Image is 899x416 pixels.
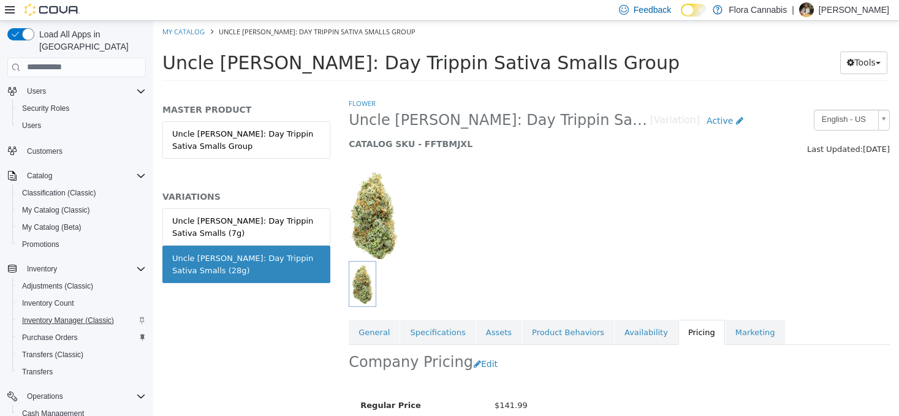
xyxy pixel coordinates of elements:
[12,312,151,329] button: Inventory Manager (Classic)
[341,380,374,389] span: $141.99
[22,262,62,276] button: Inventory
[22,143,146,158] span: Customers
[66,6,262,15] span: Uncle [PERSON_NAME]: Day Trippin Sativa Smalls Group
[22,298,74,308] span: Inventory Count
[17,220,146,235] span: My Catalog (Beta)
[9,6,51,15] a: My Catalog
[22,222,82,232] span: My Catalog (Beta)
[12,295,151,312] button: Inventory Count
[17,101,146,116] span: Security Roles
[22,367,53,377] span: Transfers
[17,118,146,133] span: Users
[17,279,98,293] a: Adjustments (Classic)
[195,148,246,240] img: 150
[22,84,146,99] span: Users
[323,299,368,325] a: Assets
[654,124,710,133] span: Last Updated:
[27,171,52,181] span: Catalog
[17,313,146,328] span: Inventory Manager (Classic)
[17,203,146,217] span: My Catalog (Classic)
[22,104,69,113] span: Security Roles
[22,333,78,342] span: Purchase Orders
[2,260,151,278] button: Inventory
[27,86,46,96] span: Users
[320,332,351,355] button: Edit
[22,144,67,159] a: Customers
[22,262,146,276] span: Inventory
[497,95,547,105] small: [Variation]
[17,203,95,217] a: My Catalog (Classic)
[25,4,80,16] img: Cova
[525,299,572,325] a: Pricing
[27,264,57,274] span: Inventory
[12,202,151,219] button: My Catalog (Classic)
[17,365,146,379] span: Transfers
[17,220,86,235] a: My Catalog (Beta)
[207,380,267,389] span: Regular Price
[17,296,79,311] a: Inventory Count
[17,118,46,133] a: Users
[22,205,90,215] span: My Catalog (Classic)
[22,316,114,325] span: Inventory Manager (Classic)
[792,2,794,17] p: |
[195,78,222,87] a: Flower
[369,299,461,325] a: Product Behaviors
[22,168,146,183] span: Catalog
[195,90,496,109] span: Uncle [PERSON_NAME]: Day Trippin Sativa Smalls (28g)
[17,347,146,362] span: Transfers (Classic)
[12,219,151,236] button: My Catalog (Beta)
[19,194,167,218] div: Uncle [PERSON_NAME]: Day Trippin Sativa Smalls (7g)
[17,279,146,293] span: Adjustments (Classic)
[34,28,146,53] span: Load All Apps in [GEOGRAPHIC_DATA]
[553,95,580,105] span: Active
[9,31,526,53] span: Uncle [PERSON_NAME]: Day Trippin Sativa Smalls Group
[17,330,146,345] span: Purchase Orders
[12,117,151,134] button: Users
[12,329,151,346] button: Purchase Orders
[17,296,146,311] span: Inventory Count
[17,237,64,252] a: Promotions
[17,313,119,328] a: Inventory Manager (Classic)
[22,389,68,404] button: Operations
[12,100,151,117] button: Security Roles
[17,330,83,345] a: Purchase Orders
[661,89,737,110] a: English - US
[17,101,74,116] a: Security Roles
[22,84,51,99] button: Users
[461,299,525,325] a: Availability
[195,118,597,129] h5: CATALOG SKU - FFTBMJXL
[9,170,177,181] h5: VARIATIONS
[27,146,63,156] span: Customers
[22,389,146,404] span: Operations
[22,350,83,360] span: Transfers (Classic)
[22,188,96,198] span: Classification (Classic)
[12,346,151,363] button: Transfers (Classic)
[9,100,177,138] a: Uncle [PERSON_NAME]: Day Trippin Sativa Smalls Group
[710,124,737,133] span: [DATE]
[2,142,151,159] button: Customers
[22,281,93,291] span: Adjustments (Classic)
[247,299,322,325] a: Specifications
[27,391,63,401] span: Operations
[9,83,177,94] h5: MASTER PRODUCT
[681,4,707,17] input: Dark Mode
[661,89,720,108] span: English - US
[634,4,671,16] span: Feedback
[22,240,59,249] span: Promotions
[22,168,57,183] button: Catalog
[22,121,41,130] span: Users
[2,83,151,100] button: Users
[195,299,246,325] a: General
[729,2,787,17] p: Flora Cannabis
[19,232,167,255] div: Uncle [PERSON_NAME]: Day Trippin Sativa Smalls (28g)
[12,278,151,295] button: Adjustments (Classic)
[572,299,632,325] a: Marketing
[195,332,320,351] h2: Company Pricing
[17,186,101,200] a: Classification (Classic)
[17,237,146,252] span: Promotions
[799,2,814,17] div: Lance Blair
[2,388,151,405] button: Operations
[2,167,151,184] button: Catalog
[12,363,151,380] button: Transfers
